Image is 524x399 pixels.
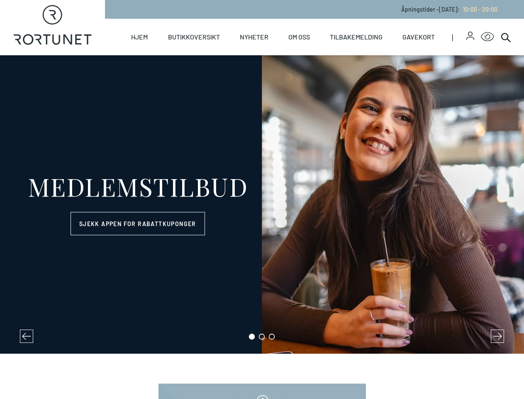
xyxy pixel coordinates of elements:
a: Nyheter [240,19,268,55]
a: Sjekk appen for rabattkuponger [71,212,205,235]
span: | [452,19,466,55]
a: Gavekort [402,19,435,55]
a: Hjem [131,19,148,55]
a: Butikkoversikt [168,19,220,55]
a: 10:00 - 20:00 [460,6,497,13]
p: Åpningstider - [DATE] : [401,5,497,14]
div: MEDLEMSTILBUD [28,174,248,199]
span: 10:00 - 20:00 [463,6,497,13]
button: Open Accessibility Menu [481,30,494,44]
a: Tilbakemelding [330,19,383,55]
a: Om oss [288,19,310,55]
